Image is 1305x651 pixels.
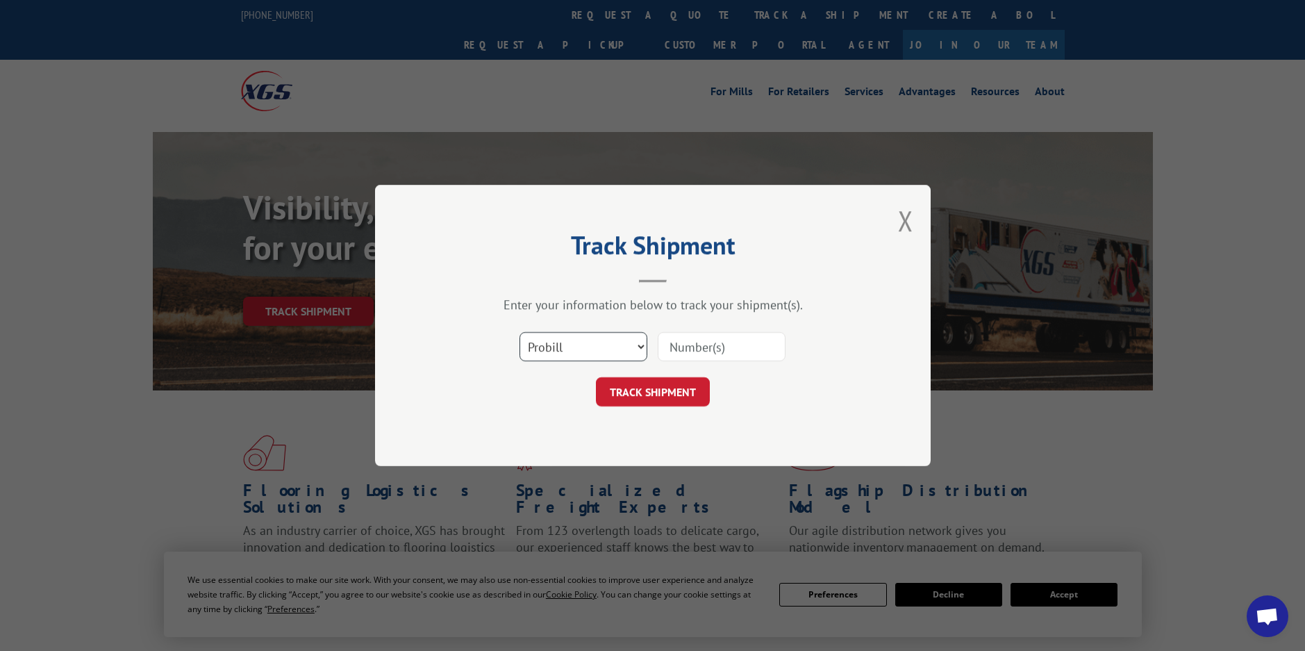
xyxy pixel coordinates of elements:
div: Enter your information below to track your shipment(s). [444,297,861,313]
button: Close modal [898,202,913,239]
h2: Track Shipment [444,236,861,262]
button: TRACK SHIPMENT [596,377,710,406]
div: Open chat [1247,595,1288,637]
input: Number(s) [658,332,786,361]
